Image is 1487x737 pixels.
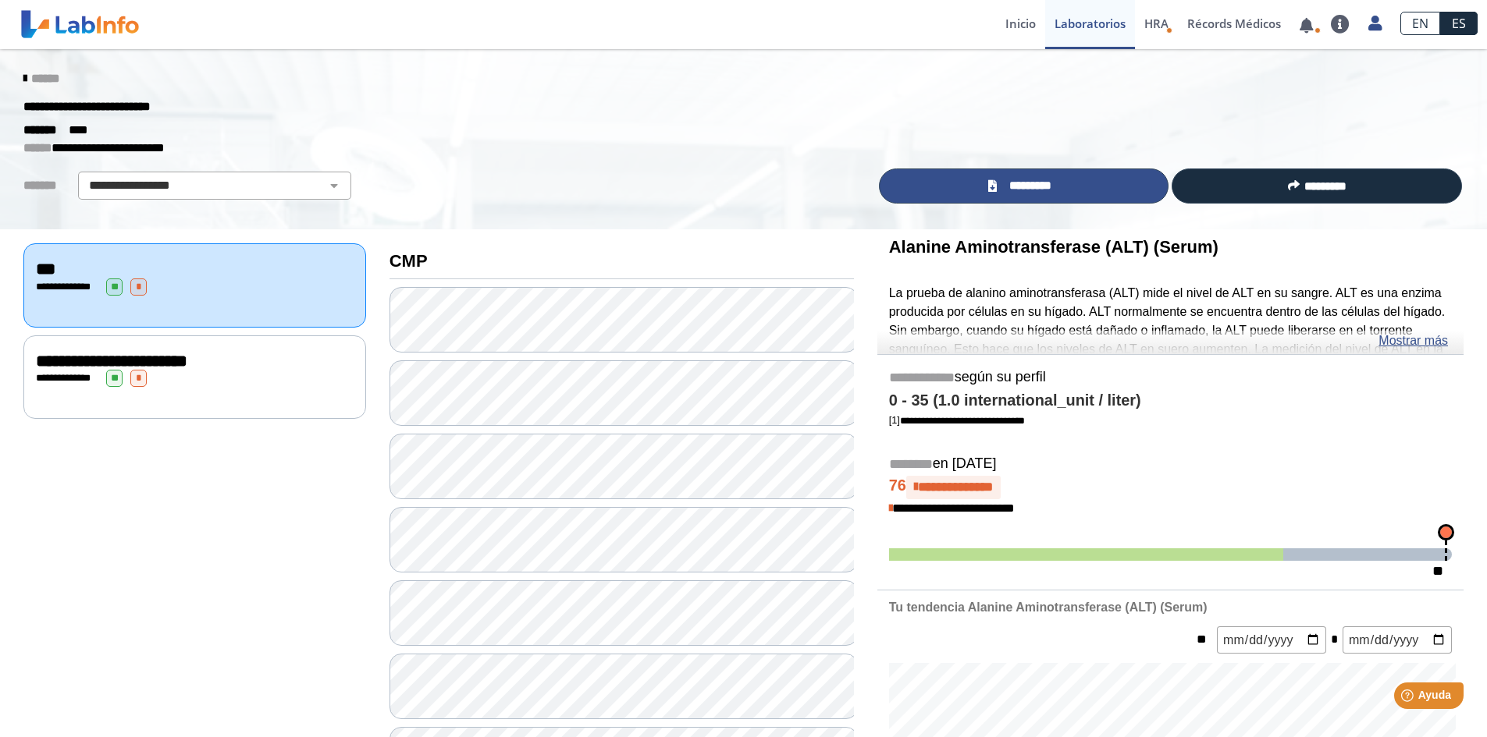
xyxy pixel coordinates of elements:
[390,251,428,271] b: CMP
[1440,12,1478,35] a: ES
[889,601,1208,614] b: Tu tendencia Alanine Aminotransferase (ALT) (Serum)
[1400,12,1440,35] a: EN
[1378,331,1448,350] a: Mostrar más
[889,237,1218,257] b: Alanine Aminotransferase (ALT) (Serum)
[889,476,1452,499] h4: 76
[1144,16,1169,31] span: HRA
[1348,676,1470,720] iframe: Help widget launcher
[889,414,1025,426] a: [1]
[889,392,1452,410] h4: 0 - 35 (1.0 international_unit / liter)
[889,369,1452,387] h5: según su perfil
[1343,626,1452,654] input: mm/dd/yyyy
[889,455,1452,473] h5: en [DATE]
[889,284,1452,414] p: La prueba de alanino aminotransferasa (ALT) mide el nivel de ALT en su sangre. ALT es una enzima ...
[1217,626,1326,654] input: mm/dd/yyyy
